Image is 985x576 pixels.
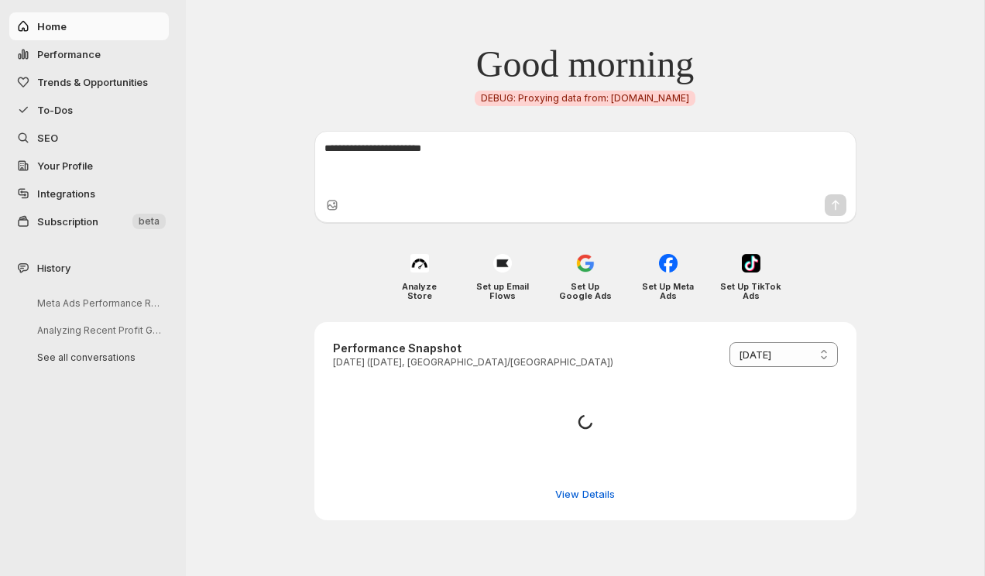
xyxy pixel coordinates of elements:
[37,187,95,200] span: Integrations
[389,282,450,300] h4: Analyze Store
[37,20,67,33] span: Home
[9,180,169,207] a: Integrations
[481,92,689,105] span: DEBUG: Proxying data from: [DOMAIN_NAME]
[659,254,678,273] img: Set Up Meta Ads icon
[37,76,148,88] span: Trends & Opportunities
[493,254,512,273] img: Set up Email Flows icon
[576,254,595,273] img: Set Up Google Ads icon
[37,260,70,276] span: History
[554,282,616,300] h4: Set Up Google Ads
[9,68,169,96] button: Trends & Opportunities
[9,124,169,152] a: SEO
[37,104,73,116] span: To-Dos
[546,482,624,506] button: View detailed performance
[324,197,340,213] button: Upload image
[410,254,429,273] img: Analyze Store icon
[555,486,615,502] span: View Details
[333,356,613,369] p: [DATE] ([DATE], [GEOGRAPHIC_DATA]/[GEOGRAPHIC_DATA])
[139,215,160,228] span: beta
[472,282,533,300] h4: Set up Email Flows
[9,152,169,180] a: Your Profile
[25,345,172,369] button: See all conversations
[37,48,101,60] span: Performance
[720,282,781,300] h4: Set Up TikTok Ads
[37,215,98,228] span: Subscription
[9,96,169,124] button: To-Dos
[9,12,169,40] button: Home
[476,57,694,72] span: Good morning
[25,318,172,342] button: Analyzing Recent Profit Growth
[637,282,698,300] h4: Set Up Meta Ads
[37,159,93,172] span: Your Profile
[37,132,58,144] span: SEO
[333,341,613,356] h3: Performance Snapshot
[9,207,169,235] button: Subscription
[9,40,169,68] button: Performance
[742,254,760,273] img: Set Up TikTok Ads icon
[25,291,172,315] button: Meta Ads Performance Review Inquiry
